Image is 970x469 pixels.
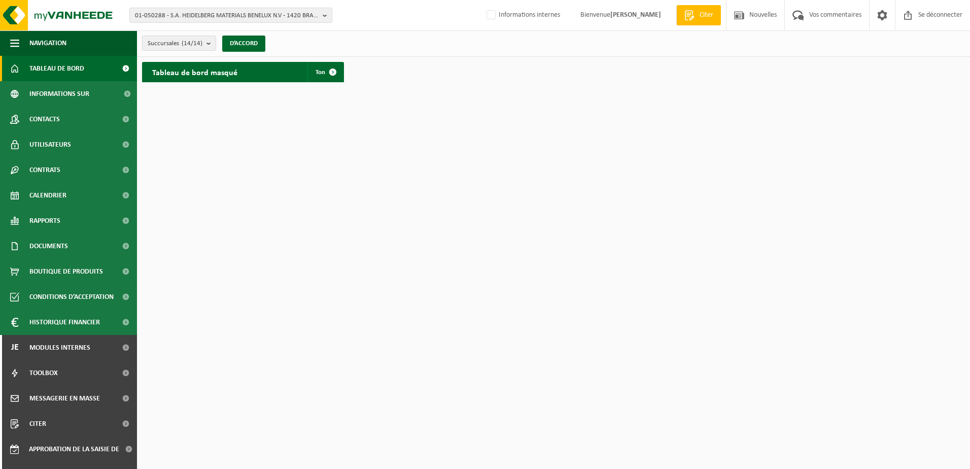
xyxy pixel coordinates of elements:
[29,56,84,81] span: Tableau de bord
[29,437,121,462] span: Approbation de la saisie de commande
[29,411,46,437] span: Citer
[29,107,60,132] span: Contacts
[135,8,319,23] span: 01-050288 - S.A. HEIDELBERG MATERIALS BENELUX N.V - 1420 BRAINE-L’ALLEUD, [GEOGRAPHIC_DATA] 3-5
[182,40,202,47] count: (14/14)
[29,310,100,335] span: Historique financier
[129,8,332,23] button: 01-050288 - S.A. HEIDELBERG MATERIALS BENELUX N.V - 1420 BRAINE-L’ALLEUD, [GEOGRAPHIC_DATA] 3-5
[29,335,90,360] span: Modules internes
[10,335,19,360] span: Je
[29,360,58,386] span: Toolbox
[29,132,71,157] span: Utilisateurs
[29,30,66,56] span: Navigation
[29,81,117,107] span: Informations sur l’entreprise
[29,259,103,284] span: Boutique de produits
[222,36,265,52] button: D’ACCORD
[307,62,343,82] a: Ton
[610,11,661,19] strong: [PERSON_NAME]
[580,11,661,19] font: Bienvenue
[316,69,325,76] span: Ton
[29,157,60,183] span: Contrats
[29,233,68,259] span: Documents
[142,62,248,82] h2: Tableau de bord masqué
[697,10,716,20] span: Citer
[676,5,721,25] a: Citer
[29,386,100,411] span: Messagerie en masse
[29,183,66,208] span: Calendrier
[484,8,560,23] label: Informations internes
[148,36,202,51] span: Succursales
[29,208,60,233] span: Rapports
[29,284,114,310] span: Conditions d’acceptation
[142,36,216,51] button: Succursales(14/14)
